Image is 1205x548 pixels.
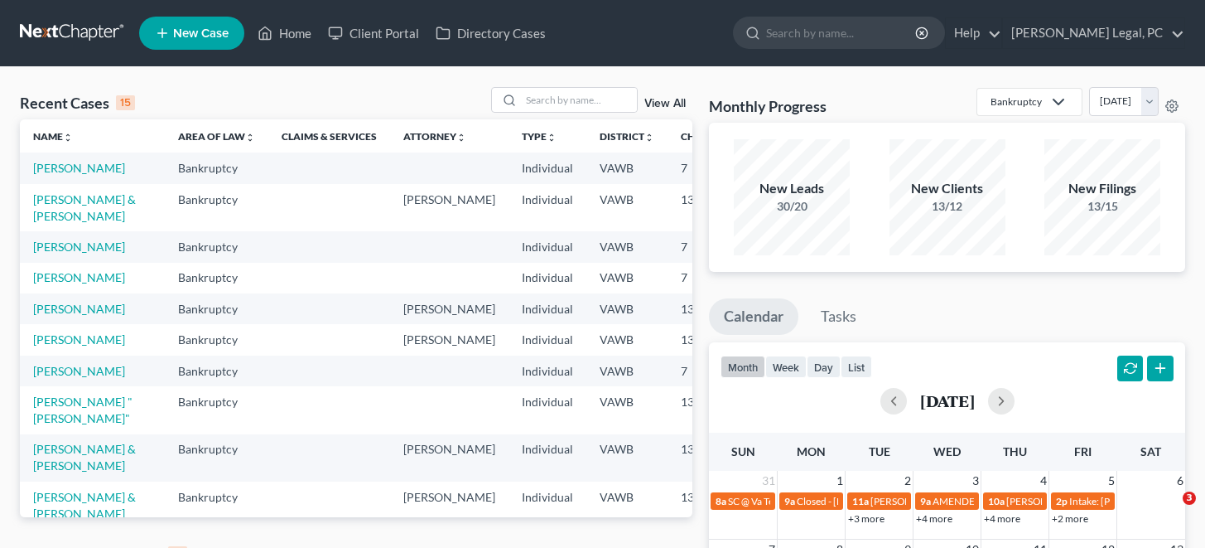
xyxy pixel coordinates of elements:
[320,18,427,48] a: Client Portal
[586,263,668,293] td: VAWB
[116,95,135,110] div: 15
[797,495,901,507] span: Closed - [DATE] - Closed
[165,324,268,355] td: Bankruptcy
[509,386,586,434] td: Individual
[33,332,125,347] a: [PERSON_NAME]
[33,161,125,175] a: [PERSON_NAME]
[165,263,268,293] td: Bankruptcy
[509,293,586,324] td: Individual
[681,130,737,143] a: Chapterunfold_more
[721,356,765,378] button: month
[920,495,931,507] span: 9a
[709,96,827,116] h3: Monthly Progress
[173,27,229,40] span: New Case
[869,444,890,458] span: Tue
[33,130,73,143] a: Nameunfold_more
[33,302,125,316] a: [PERSON_NAME]
[249,18,320,48] a: Home
[586,434,668,482] td: VAWB
[668,482,750,529] td: 13
[784,495,795,507] span: 9a
[903,471,913,491] span: 2
[165,153,268,183] td: Bankruptcy
[509,324,586,355] td: Individual
[760,471,777,491] span: 31
[245,133,255,143] i: unfold_more
[403,130,466,143] a: Attorneyunfold_more
[734,198,850,215] div: 30/20
[728,495,784,507] span: SC @ Va Tech
[668,324,750,355] td: 13
[509,356,586,386] td: Individual
[390,184,509,231] td: [PERSON_NAME]
[916,512,952,525] a: +4 more
[165,184,268,231] td: Bankruptcy
[933,495,1132,507] span: AMENDED PLAN DUE FOR [PERSON_NAME]
[547,133,557,143] i: unfold_more
[586,324,668,355] td: VAWB
[33,364,125,378] a: [PERSON_NAME]
[1074,444,1092,458] span: Fri
[668,386,750,434] td: 13
[731,444,755,458] span: Sun
[797,444,826,458] span: Mon
[165,293,268,324] td: Bankruptcy
[33,490,136,521] a: [PERSON_NAME] & [PERSON_NAME]
[988,495,1005,507] span: 10a
[933,444,961,458] span: Wed
[509,434,586,482] td: Individual
[1003,18,1184,48] a: [PERSON_NAME] Legal, PC
[586,184,668,231] td: VAWB
[644,133,654,143] i: unfold_more
[20,93,135,113] div: Recent Cases
[709,298,798,335] a: Calendar
[586,231,668,262] td: VAWB
[600,130,654,143] a: Districtunfold_more
[984,512,1020,525] a: +4 more
[1052,512,1088,525] a: +2 more
[1056,495,1068,507] span: 2p
[734,179,850,198] div: New Leads
[586,293,668,324] td: VAWB
[852,495,869,507] span: 11a
[456,133,466,143] i: unfold_more
[1183,492,1196,505] span: 3
[33,395,133,425] a: [PERSON_NAME] "[PERSON_NAME]"
[586,356,668,386] td: VAWB
[390,482,509,529] td: [PERSON_NAME]
[509,153,586,183] td: Individual
[841,356,872,378] button: list
[1106,471,1116,491] span: 5
[390,324,509,355] td: [PERSON_NAME]
[165,482,268,529] td: Bankruptcy
[586,153,668,183] td: VAWB
[870,495,978,507] span: [PERSON_NAME] to sign
[668,293,750,324] td: 13
[1044,198,1160,215] div: 13/15
[668,434,750,482] td: 13
[946,18,1001,48] a: Help
[1149,492,1188,531] iframe: Intercom live chat
[63,133,73,143] i: unfold_more
[668,263,750,293] td: 7
[165,231,268,262] td: Bankruptcy
[33,442,136,473] a: [PERSON_NAME] & [PERSON_NAME]
[668,153,750,183] td: 7
[971,471,981,491] span: 3
[33,270,125,284] a: [PERSON_NAME]
[33,192,136,223] a: [PERSON_NAME] & [PERSON_NAME]
[178,130,255,143] a: Area of Lawunfold_more
[835,471,845,491] span: 1
[806,298,871,335] a: Tasks
[509,482,586,529] td: Individual
[668,356,750,386] td: 7
[33,240,125,254] a: [PERSON_NAME]
[1044,179,1160,198] div: New Filings
[668,231,750,262] td: 7
[586,386,668,434] td: VAWB
[586,482,668,529] td: VAWB
[1140,444,1161,458] span: Sat
[1003,444,1027,458] span: Thu
[765,356,807,378] button: week
[390,434,509,482] td: [PERSON_NAME]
